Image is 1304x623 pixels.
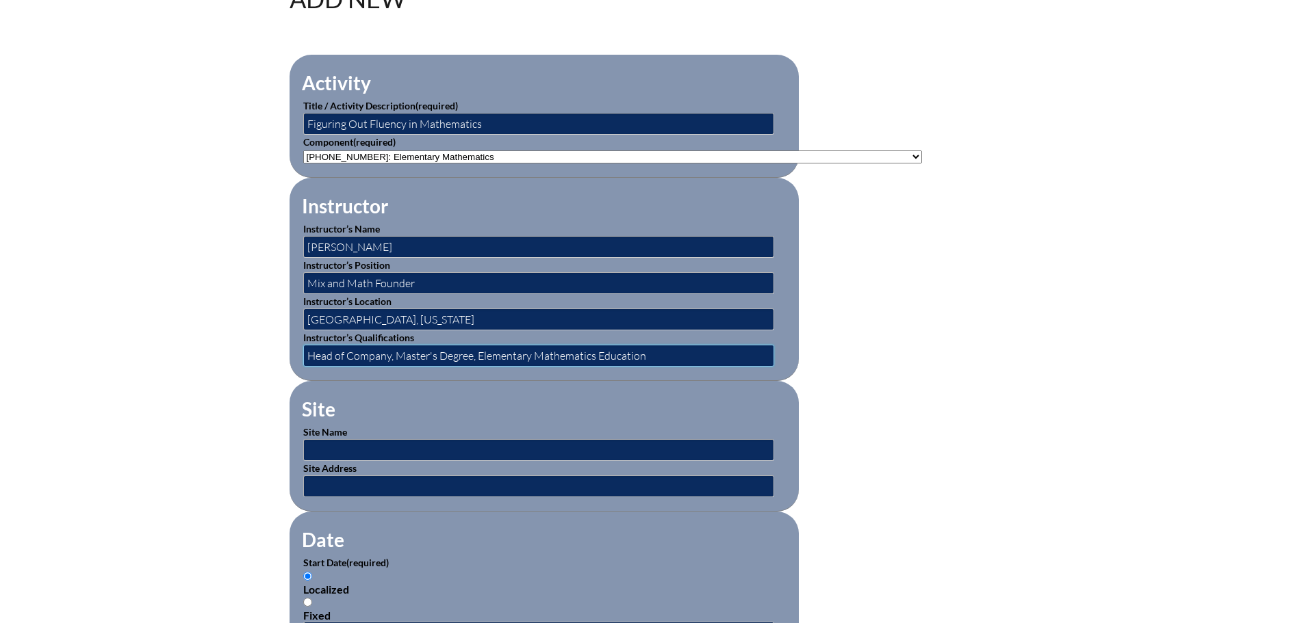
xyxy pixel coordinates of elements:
div: Fixed [303,609,785,622]
input: Fixed [303,598,312,607]
legend: Activity [301,71,372,94]
legend: Date [301,528,346,551]
label: Instructor’s Location [303,295,392,307]
label: Site Name [303,426,347,438]
label: Instructor’s Position [303,259,390,271]
label: Component [303,136,396,148]
legend: Site [301,397,337,421]
div: Localized [303,583,785,596]
span: (required) [353,136,396,148]
label: Start Date [303,557,389,568]
label: Title / Activity Description [303,100,458,111]
select: activity_component[data][] [303,150,922,163]
span: (required) [346,557,389,568]
legend: Instructor [301,194,389,217]
label: Site Address [303,462,357,474]
label: Instructor’s Name [303,223,380,235]
label: Instructor’s Qualifications [303,332,414,343]
input: Localized [303,572,312,581]
span: (required) [416,100,458,111]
